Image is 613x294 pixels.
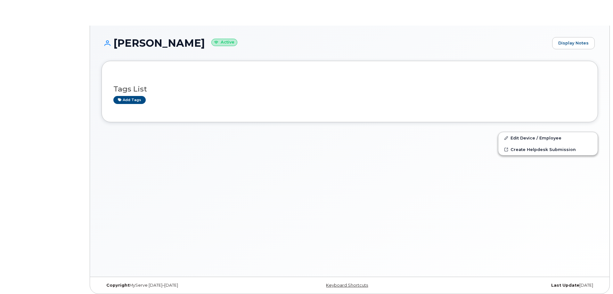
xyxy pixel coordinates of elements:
[432,283,598,288] div: [DATE]
[498,144,598,155] a: Create Helpdesk Submission
[113,85,586,93] h3: Tags List
[106,283,129,288] strong: Copyright
[551,283,579,288] strong: Last Update
[498,132,598,144] a: Edit Device / Employee
[552,37,595,49] a: Display Notes
[326,283,368,288] a: Keyboard Shortcuts
[211,39,237,46] small: Active
[113,96,146,104] a: Add tags
[102,283,267,288] div: MyServe [DATE]–[DATE]
[102,37,549,49] h1: [PERSON_NAME]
